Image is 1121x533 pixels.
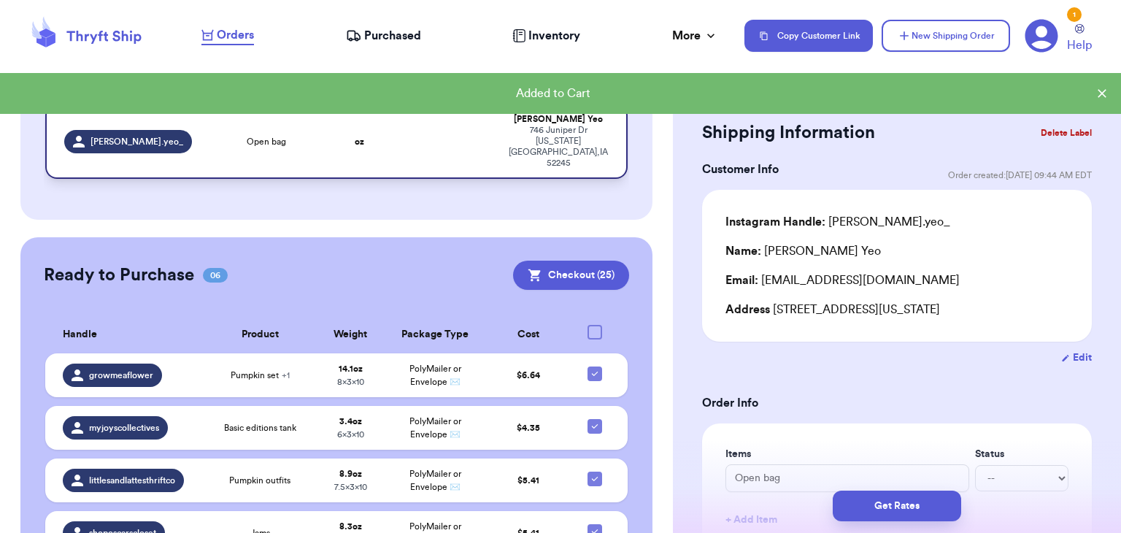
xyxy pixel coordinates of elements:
div: [EMAIL_ADDRESS][DOMAIN_NAME] [725,272,1068,289]
th: Weight [317,316,385,353]
th: Cost [486,316,571,353]
th: Package Type [385,316,487,353]
span: Handle [63,327,97,342]
h3: Order Info [702,394,1092,412]
label: Status [975,447,1068,461]
strong: 8.9 oz [339,469,362,478]
button: New Shipping Order [882,20,1010,52]
span: Name: [725,245,761,257]
span: + 1 [282,371,290,380]
span: Address [725,304,770,315]
span: myjoyscollectives [89,422,159,434]
span: 8 x 3 x 10 [337,377,364,386]
h2: Shipping Information [702,121,875,145]
div: 746 Juniper Dr [US_STATE][GEOGRAPHIC_DATA] , IA 52245 [508,125,609,169]
span: Purchased [364,27,421,45]
div: More [672,27,718,45]
strong: 8.3 oz [339,522,362,531]
span: growmeaflower [89,369,153,381]
a: Help [1067,24,1092,54]
a: 1 [1025,19,1058,53]
span: [PERSON_NAME].yeo_ [90,136,183,147]
div: [PERSON_NAME] Yeo [725,242,881,260]
div: Added to Cart [12,85,1095,102]
span: PolyMailer or Envelope ✉️ [409,364,461,386]
span: Pumpkin outfits [229,475,290,486]
button: Get Rates [833,491,961,521]
strong: 3.4 oz [339,417,362,426]
h2: Ready to Purchase [44,264,194,287]
span: $ 4.35 [517,423,540,432]
span: littlesandlattesthriftco [89,475,175,486]
button: Checkout (25) [513,261,629,290]
span: Email: [725,275,758,286]
div: [STREET_ADDRESS][US_STATE] [725,301,1068,318]
div: 1 [1067,7,1082,22]
span: Help [1067,37,1092,54]
span: Instagram Handle: [725,216,825,228]
a: Orders [201,26,254,45]
span: 6 x 3 x 10 [337,430,364,439]
span: PolyMailer or Envelope ✉️ [409,469,461,491]
button: Copy Customer Link [744,20,873,52]
a: Inventory [512,27,580,45]
span: PolyMailer or Envelope ✉️ [409,417,461,439]
span: Pumpkin set [231,369,290,381]
a: Purchased [346,27,421,45]
button: Edit [1061,350,1092,365]
div: [PERSON_NAME].yeo_ [725,213,950,231]
div: [PERSON_NAME] Yeo [508,114,609,125]
h3: Customer Info [702,161,779,178]
strong: 14.1 oz [339,364,363,373]
span: Inventory [528,27,580,45]
span: 7.5 x 3 x 10 [334,483,367,491]
strong: oz [355,137,364,146]
span: Order created: [DATE] 09:44 AM EDT [948,169,1092,181]
span: Orders [217,26,254,44]
th: Product [204,316,317,353]
span: $ 5.41 [517,476,539,485]
span: $ 6.64 [517,371,540,380]
span: Open bag [247,136,286,147]
span: 06 [203,268,228,283]
label: Items [725,447,969,461]
span: Basic editions tank [224,422,296,434]
button: Delete Label [1035,117,1098,149]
